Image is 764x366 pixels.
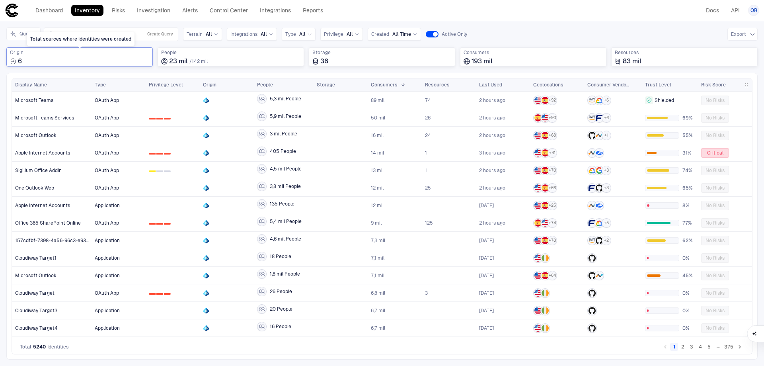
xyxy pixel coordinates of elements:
[534,307,542,314] img: US
[661,342,744,352] nav: pagination navigation
[425,82,450,88] span: Resources
[371,307,385,314] span: 6,7 mil
[727,5,743,16] a: API
[670,343,678,351] button: page 1
[682,307,695,314] span: 0%
[15,272,57,279] span: Microsoft Outlook
[682,237,695,244] span: 62%
[95,98,119,103] span: OAuth App
[71,5,103,16] a: Inventory
[146,29,175,39] button: Create Query
[549,150,555,156] span: + 41
[682,202,695,209] span: 8%
[589,184,596,192] div: Fluidra
[425,167,427,174] span: 1
[589,254,596,262] div: GitHub
[442,31,467,37] span: Active Only
[596,114,603,121] div: Fluidra
[542,307,549,314] img: IE
[479,290,494,296] span: [DATE]
[164,118,171,119] div: 2
[706,185,725,191] span: No Risks
[589,307,596,314] div: GitHub
[20,344,31,350] span: Total
[15,307,57,314] span: Cloudiway Target3
[534,219,542,227] img: ES
[460,47,606,67] div: Total consumers using identities
[589,272,596,279] div: GitHub
[270,271,300,277] span: 1,8 mil People
[542,114,549,121] img: US
[542,219,549,227] img: US
[149,118,156,119] div: 0
[156,223,163,225] div: 1
[706,290,725,296] span: No Risks
[479,202,494,209] div: 22/7/2025 8:07:37
[549,273,556,278] span: + 64
[706,272,725,279] span: No Risks
[623,57,641,65] span: 83 mil
[189,59,192,64] span: /
[179,5,201,16] a: Alerts
[95,290,119,296] span: OAuth App
[706,115,725,121] span: No Risks
[149,170,156,172] div: 0
[688,343,696,351] button: Go to page 3
[270,183,301,190] span: 3,8 mil People
[371,290,385,296] span: 6,8 mil
[149,293,156,295] div: 0
[479,97,505,104] div: 11/8/2025 5:03:59
[479,307,494,314] div: 18/7/2025 4:44:10
[299,31,306,37] span: All
[95,273,120,278] span: Application
[270,323,291,330] span: 16 People
[682,272,695,279] span: 45%
[604,133,608,138] span: + 1
[549,168,556,173] span: + 70
[15,167,62,174] span: Sigilium Office Addin
[682,150,695,156] span: 31%
[479,132,505,139] div: 11/8/2025 5:03:55
[371,31,389,37] span: Created
[479,150,505,156] span: 3 hours ago
[549,115,556,121] span: + 90
[723,343,735,351] button: Go to page 375
[534,97,542,104] img: US
[549,238,556,243] span: + 78
[706,325,725,331] span: No Risks
[479,272,494,279] div: 22/7/2025 8:09:41
[702,5,723,16] a: Docs
[15,82,47,88] span: Display Name
[15,220,81,226] span: Office 365 SharePoint Online
[714,343,722,351] div: …
[549,133,556,138] span: + 68
[542,149,549,157] img: ES
[542,202,549,209] img: ES
[534,149,542,157] img: US
[317,82,335,88] span: Storage
[479,325,494,331] div: 17/7/2025 9:05:52
[270,288,292,295] span: 26 People
[542,97,549,104] img: ES
[479,167,505,174] span: 2 hours ago
[15,115,74,121] span: Microsoft Teams Services
[604,115,609,121] span: + 6
[682,167,695,174] span: 74%
[464,49,603,56] span: Consumers
[371,82,398,88] span: Consumers
[285,31,296,37] span: Type
[158,47,304,67] div: Total employees associated with identities
[164,153,171,155] div: 2
[324,31,343,37] span: Privilege
[533,82,563,88] span: Geolocations
[270,201,294,207] span: 135 People
[701,82,726,88] span: Risk Score
[589,132,596,139] div: GitHub
[750,7,757,14] span: OR
[320,57,328,65] span: 36
[95,220,119,226] span: OAuth App
[604,238,609,243] span: + 2
[15,185,54,191] span: One Outlook Web
[589,237,596,244] div: AWS
[309,47,455,67] div: Total storage locations where identities are stored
